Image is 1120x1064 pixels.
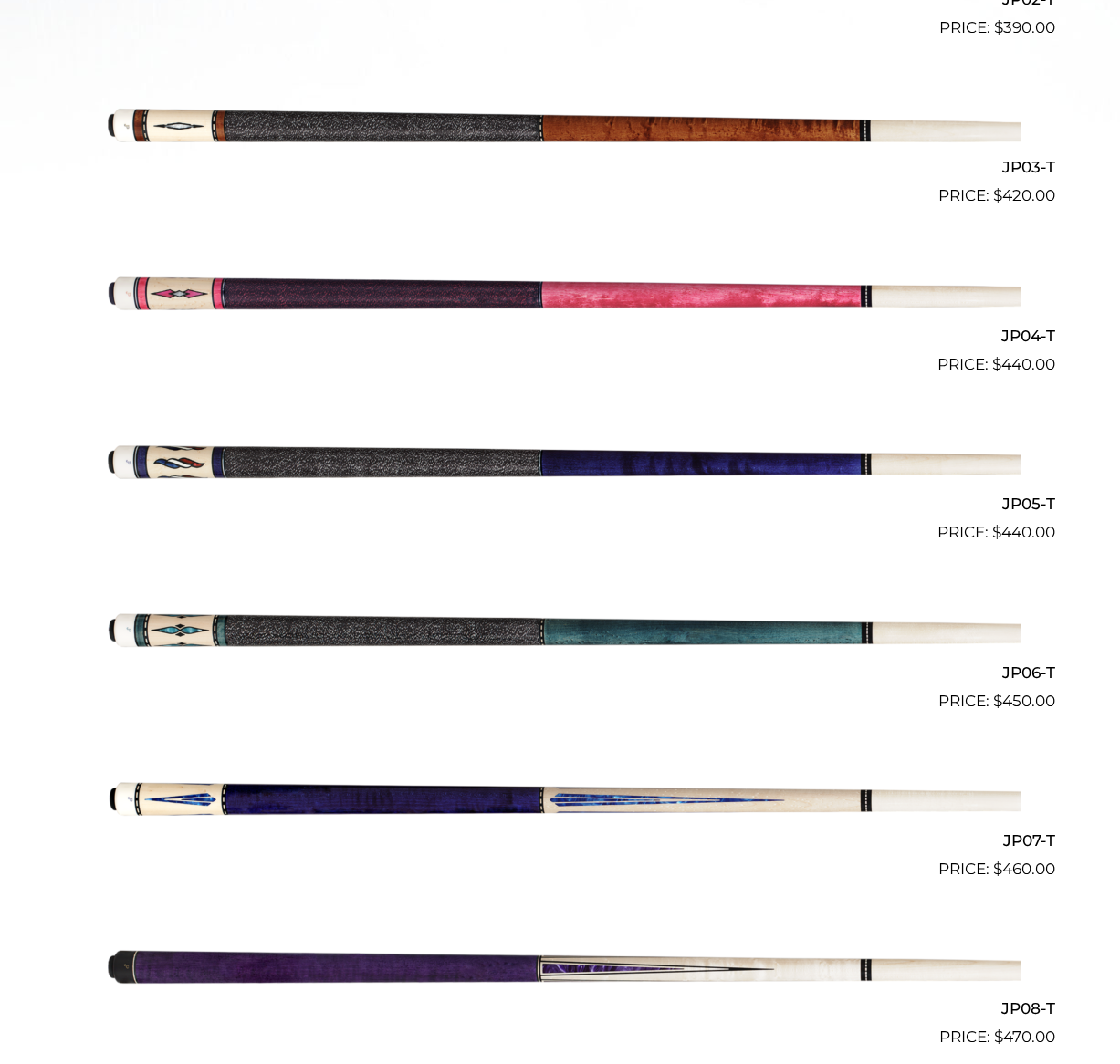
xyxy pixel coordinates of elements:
a: JP07-T $460.00 [66,721,1055,881]
a: JP06-T $450.00 [66,552,1055,713]
img: JP05-T [99,384,1021,537]
span: $ [994,1027,1003,1046]
h2: JP04-T [66,318,1055,352]
img: JP04-T [99,215,1021,369]
span: $ [992,355,1001,373]
a: JP04-T $440.00 [66,215,1055,376]
h2: JP06-T [66,655,1055,689]
bdi: 420.00 [993,186,1055,204]
bdi: 460.00 [993,860,1055,878]
bdi: 440.00 [992,523,1055,541]
h2: JP08-T [66,992,1055,1026]
img: JP06-T [99,552,1021,705]
span: $ [994,18,1003,37]
img: JP08-T [99,889,1021,1042]
bdi: 450.00 [993,692,1055,710]
a: JP05-T $440.00 [66,384,1055,545]
bdi: 390.00 [994,18,1055,37]
a: JP03-T $420.00 [66,47,1055,208]
span: $ [993,860,1002,878]
img: JP03-T [99,47,1021,201]
span: $ [993,692,1002,710]
bdi: 440.00 [992,355,1055,373]
h2: JP07-T [66,824,1055,858]
bdi: 470.00 [994,1027,1055,1046]
span: $ [992,523,1001,541]
h2: JP03-T [66,151,1055,184]
h2: JP05-T [66,487,1055,521]
a: JP08-T $470.00 [66,889,1055,1049]
img: JP07-T [99,721,1021,874]
span: $ [993,186,1002,204]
